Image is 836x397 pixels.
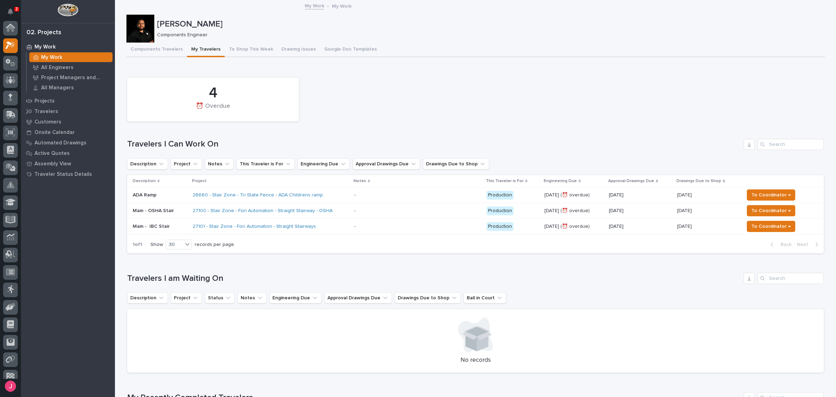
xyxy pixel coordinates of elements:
[133,192,187,198] p: ADA Ramp
[34,150,70,157] p: Active Quotes
[34,171,92,178] p: Traveler Status Details
[127,236,148,253] p: 1 of 1
[3,379,18,394] button: users-avatar
[332,2,351,9] p: My Work
[9,8,18,20] div: Notifications2
[794,241,824,248] button: Next
[21,106,115,117] a: Travelers
[21,96,115,106] a: Projects
[464,292,506,304] button: Ball in Court
[41,65,73,71] p: All Engineers
[677,222,693,230] p: [DATE]
[41,54,62,61] p: My Work
[34,98,55,104] p: Projects
[34,108,58,115] p: Travelers
[127,158,168,170] button: Description
[751,207,791,215] span: To Coordinator →
[395,292,461,304] button: Drawings Due to Shop
[21,148,115,158] a: Active Quotes
[195,242,234,248] p: records per page
[136,357,815,364] p: No records
[126,43,187,57] button: Components Travelers
[166,241,183,248] div: 30
[127,274,741,284] h1: Travelers I am Waiting On
[608,177,654,185] p: Approval Drawings Due
[193,192,323,198] a: 26660 - Stair Zone - Tri State Fence - ADA Childrens ramp
[27,83,115,92] a: All Managers
[747,221,795,232] button: To Coordinator →
[747,205,795,216] button: To Coordinator →
[353,158,420,170] button: Approval Drawings Due
[127,139,741,149] h1: Travelers I Can Work On
[27,62,115,72] a: All Engineers
[187,43,225,57] button: My Travelers
[751,191,791,199] span: To Coordinator →
[676,177,721,185] p: Drawings Due to Shop
[237,158,295,170] button: This Traveler is For
[157,19,822,29] p: [PERSON_NAME]
[133,224,187,230] p: Main - IBC Stair
[21,117,115,127] a: Customers
[193,208,333,214] a: 27100 - Stair Zone - Fori Automation - Straight Stairway - OSHA
[34,119,61,125] p: Customers
[544,224,603,230] p: [DATE] (⏰ overdue)
[776,241,791,248] span: Back
[157,32,819,38] p: Components Engineer
[21,169,115,179] a: Traveler Status Details
[765,241,794,248] button: Back
[27,52,115,62] a: My Work
[544,177,577,185] p: Engineering Due
[487,207,513,215] div: Production
[487,191,513,200] div: Production
[21,158,115,169] a: Assembly View
[354,208,356,214] div: -
[354,177,366,185] p: Notes
[127,203,824,219] tr: Main - OSHA Stair27100 - Stair Zone - Fori Automation - Straight Stairway - OSHA - Production[DAT...
[57,3,78,16] img: Workspace Logo
[133,177,156,185] p: Description
[27,73,115,82] a: Project Managers and Engineers
[423,158,489,170] button: Drawings Due to Shop
[677,191,693,198] p: [DATE]
[758,273,824,284] input: Search
[192,177,207,185] p: Project
[34,129,75,136] p: Onsite Calendar
[34,161,71,167] p: Assembly View
[486,177,524,185] p: This Traveler is For
[127,219,824,234] tr: Main - IBC Stair27101 - Stair Zone - Fori Automation - Straight Stairways - Production[DATE] (⏰ o...
[205,292,235,304] button: Status
[21,137,115,148] a: Automated Drawings
[609,208,672,214] p: [DATE]
[41,75,110,81] p: Project Managers and Engineers
[193,224,316,230] a: 27101 - Stair Zone - Fori Automation - Straight Stairways
[3,4,18,19] button: Notifications
[324,292,392,304] button: Approval Drawings Due
[150,242,163,248] p: Show
[127,187,824,203] tr: ADA Ramp26660 - Stair Zone - Tri State Fence - ADA Childrens ramp - Production[DATE] (⏰ overdue)[...
[26,29,61,37] div: 02. Projects
[609,224,672,230] p: [DATE]
[758,139,824,150] input: Search
[544,208,603,214] p: [DATE] (⏰ overdue)
[171,158,202,170] button: Project
[677,207,693,214] p: [DATE]
[171,292,202,304] button: Project
[297,158,350,170] button: Engineering Due
[139,103,287,117] div: ⏰ Overdue
[15,7,18,12] p: 2
[305,1,324,9] a: My Work
[127,292,168,304] button: Description
[277,43,320,57] button: Drawing Issues
[34,140,86,146] p: Automated Drawings
[41,85,74,91] p: All Managers
[21,127,115,137] a: Onsite Calendar
[133,208,187,214] p: Main - OSHA Stair
[751,222,791,231] span: To Coordinator →
[34,44,56,50] p: My Work
[354,192,356,198] div: -
[747,189,795,201] button: To Coordinator →
[139,84,287,102] div: 4
[21,42,115,52] a: My Work
[609,192,672,198] p: [DATE]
